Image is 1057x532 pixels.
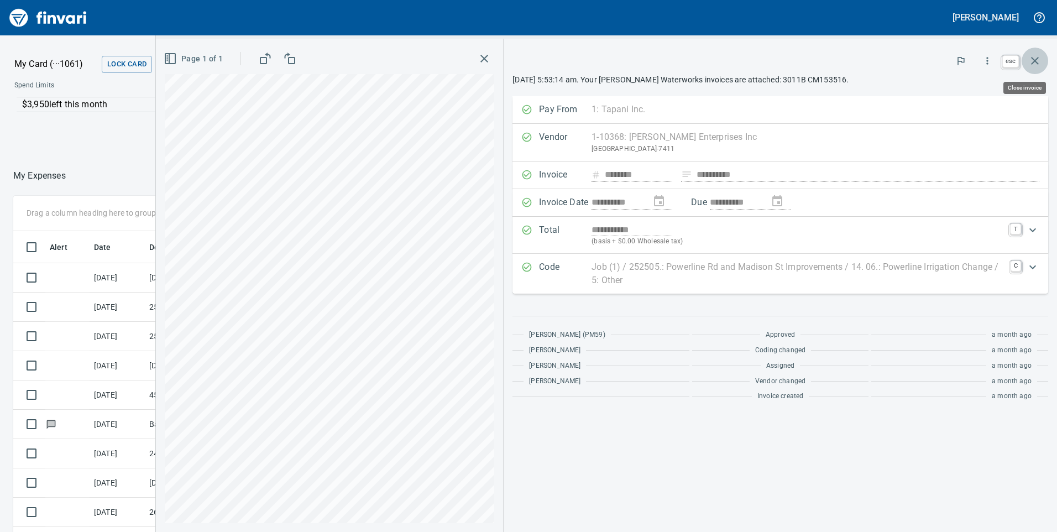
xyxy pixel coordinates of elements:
p: Total [539,223,592,247]
button: Lock Card [102,56,152,73]
td: 252005 [145,322,244,351]
span: Page 1 of 1 [166,52,223,66]
td: Baby J's BBQ & Burgers Richland [GEOGRAPHIC_DATA] [145,410,244,439]
a: esc [1002,55,1019,67]
td: 242001 [145,439,244,468]
h5: [PERSON_NAME] [953,12,1019,23]
span: a month ago [992,391,1032,402]
button: More [975,49,1000,73]
p: Job (1) / 252505.: Powerline Rd and Madison St Improvements / 14. 06.: Powerline Irrigation Chang... [592,260,1003,287]
td: [DATE] [90,293,145,322]
td: 269902.2441 [145,498,244,527]
span: Invoice created [757,391,804,402]
span: Vendor changed [755,376,805,387]
span: Assigned [766,361,794,372]
td: [DATE] [90,322,145,351]
span: a month ago [992,361,1032,372]
p: [DATE] 5:53:14 am. Your [PERSON_NAME] Waterworks invoices are attached: 3011B CM153516. [512,74,1048,85]
a: C [1011,260,1021,272]
span: [PERSON_NAME] [529,345,580,356]
p: Online allowed [6,112,376,123]
p: Code [539,260,592,287]
span: a month ago [992,376,1032,387]
span: Description [149,241,191,254]
button: [PERSON_NAME] [950,9,1022,26]
button: Page 1 of 1 [161,49,227,69]
div: Expand [512,254,1048,294]
td: [DATE] [90,468,145,498]
span: Date [94,241,111,254]
td: [DATE] Invoice CAS113258 from Cascade Geosynthetics (1-30570) [145,263,244,293]
span: [PERSON_NAME] (PM59) [529,330,605,341]
span: [PERSON_NAME] [529,376,580,387]
nav: breadcrumb [13,169,66,182]
td: 4598.65 [145,380,244,410]
div: Expand [512,217,1048,254]
p: Drag a column heading here to group the table [27,207,189,218]
td: 252005 [145,293,244,322]
td: [DATE] [90,380,145,410]
span: Alert [50,241,82,254]
td: [DATE] [90,410,145,439]
span: Approved [766,330,795,341]
td: [DATE] [90,439,145,468]
td: [DATE] [90,498,145,527]
a: T [1010,223,1021,234]
span: Date [94,241,125,254]
p: My Expenses [13,169,66,182]
p: My Card (···1061) [14,58,97,71]
img: Finvari [7,4,90,31]
span: Spend Limits [14,80,214,91]
p: $3,950 left this month [22,98,369,111]
span: Description [149,241,205,254]
span: Lock Card [107,58,146,71]
p: (basis + $0.00 Wholesale tax) [592,236,1003,247]
span: [PERSON_NAME] [529,361,580,372]
span: a month ago [992,330,1032,341]
button: Flag [949,49,973,73]
span: Coding changed [755,345,805,356]
td: [DATE] [90,351,145,380]
td: [DATE] Invoice 0044476536 from [MEDICAL_DATA] Industrial (1-30405) [145,468,244,498]
span: Alert [50,241,67,254]
span: Has messages [45,420,57,427]
td: [DATE] [90,263,145,293]
span: a month ago [992,345,1032,356]
td: [DATE] Invoice 0044745987 from [MEDICAL_DATA] Industrial (1-30405) [145,351,244,380]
